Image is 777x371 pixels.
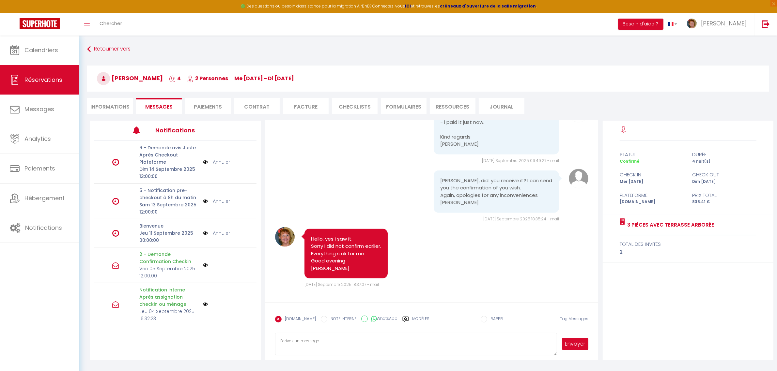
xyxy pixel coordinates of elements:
a: ICI [405,3,411,9]
div: 838.41 € [688,199,761,205]
img: NO IMAGE [203,158,208,166]
div: total des invités [620,240,756,248]
p: Bienvenue [139,222,198,230]
span: Messages [145,103,173,111]
label: Modèles [412,316,429,327]
li: Contrat [234,98,280,114]
div: 2 [620,248,756,256]
p: Jeu 11 Septembre 2025 00:00:00 [139,230,198,244]
li: Ressources [430,98,475,114]
img: logout [762,20,770,28]
img: NO IMAGE [203,230,208,237]
li: Paiements [185,98,231,114]
a: Annuler [213,198,230,205]
span: me [DATE] - di [DATE] [234,75,294,82]
div: check out [688,171,761,179]
span: Analytics [24,135,51,143]
div: check in [615,171,688,179]
img: NO IMAGE [203,262,208,268]
label: RAPPEL [487,316,504,323]
a: ... [PERSON_NAME] [682,13,755,36]
div: [DOMAIN_NAME] [615,199,688,205]
label: [DOMAIN_NAME] [282,316,316,323]
span: Paiements [24,164,55,172]
img: ... [687,19,697,28]
div: Prix total [688,191,761,199]
li: FORMULAIRES [381,98,427,114]
span: Confirmé [620,158,639,164]
span: Notifications [25,224,62,232]
a: Chercher [95,13,127,36]
button: Ouvrir le widget de chat LiveChat [5,3,25,22]
li: Facture [283,98,329,114]
button: Besoin d'aide ? [618,19,663,30]
span: [DATE] Septembre 2025 18:35:24 - mail [483,216,559,222]
span: [PERSON_NAME] [701,19,747,27]
a: Annuler [213,158,230,166]
p: Sam 13 Septembre 2025 12:00:00 [139,201,198,215]
span: 4 [169,75,181,82]
pre: Apologies - I just recognized that it had failed - i paid it just now. Kind regards [PERSON_NAME] [440,111,552,148]
p: Dim 14 Septembre 2025 13:00:00 [139,166,198,180]
span: Hébergement [24,194,65,202]
span: [PERSON_NAME] [97,74,163,82]
div: 4 nuit(s) [688,158,761,165]
img: 16838748360797.jpg [275,227,295,247]
p: 5 - Notification pre-checkout à 8h du matin [139,187,198,201]
p: Ven 05 Septembre 2025 12:00:00 [139,265,198,279]
span: Tag Messages [560,316,588,321]
p: Jeu 04 Septembre 2025 16:32:23 [139,308,198,322]
li: Journal [479,98,524,114]
div: Dim [DATE] [688,179,761,185]
a: Retourner vers [87,43,769,55]
img: avatar.png [569,169,588,188]
span: Messages [24,105,54,113]
li: Informations [87,98,133,114]
a: 3 pièces avec terrasse arborée [625,221,714,229]
a: créneaux d'ouverture de la salle migration [440,3,536,9]
img: NO IMAGE [203,302,208,307]
h3: Notifications [155,123,223,138]
div: durée [688,151,761,158]
img: NO IMAGE [203,198,208,205]
a: Annuler [213,230,230,237]
span: Réservations [24,76,62,84]
li: CHECKLISTS [332,98,378,114]
span: [DATE] Septembre 2025 09:49:27 - mail [482,158,559,163]
span: [DATE] Septembre 2025 18:37:07 - mail [304,282,379,287]
pre: [PERSON_NAME], did. you receive it? I can send you the confirmation of you wish. Again, apologies... [440,177,552,206]
span: Calendriers [24,46,58,54]
label: WhatsApp [368,316,397,323]
span: 2 Personnes [187,75,228,82]
label: NOTE INTERNE [327,316,356,323]
p: 6 - Demande avis Juste Après Checkout Plateforme [139,144,198,166]
p: 2 - Demande Confirmation Checkin [139,251,198,265]
button: Envoyer [562,338,589,350]
img: Super Booking [20,18,60,29]
div: Mer [DATE] [615,179,688,185]
pre: Hello, yes i saw it. Sorry i did not confirm earlier. Everything s ok for me Good evening [PERSON... [311,235,381,272]
div: Plateforme [615,191,688,199]
p: Notification interne Après assignation checkin ou ménage [139,286,198,308]
div: statut [615,151,688,158]
span: Chercher [100,20,122,27]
